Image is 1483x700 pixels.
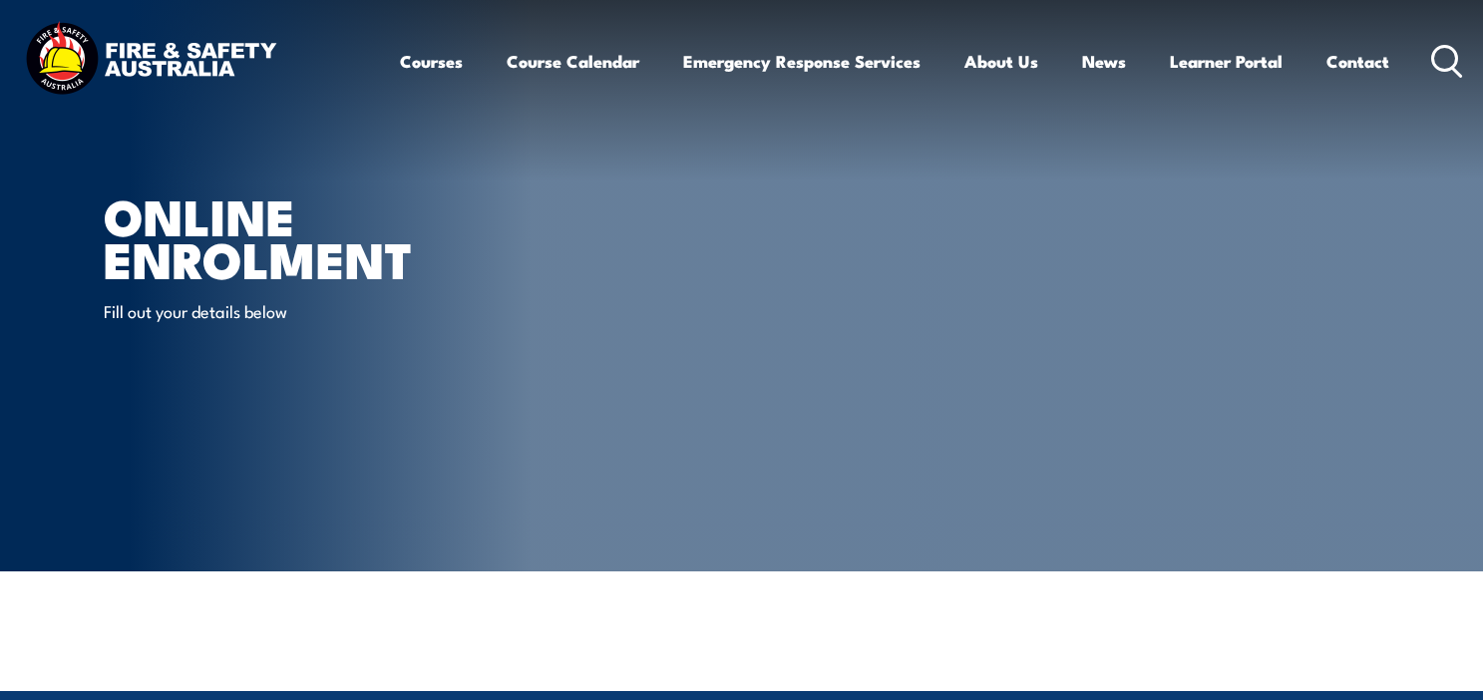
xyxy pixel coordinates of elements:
a: Learner Portal [1170,35,1283,88]
a: Courses [400,35,463,88]
a: Course Calendar [507,35,639,88]
a: About Us [964,35,1038,88]
a: News [1082,35,1126,88]
h1: Online Enrolment [104,193,596,279]
a: Emergency Response Services [683,35,921,88]
p: Fill out your details below [104,299,468,322]
a: Contact [1326,35,1389,88]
